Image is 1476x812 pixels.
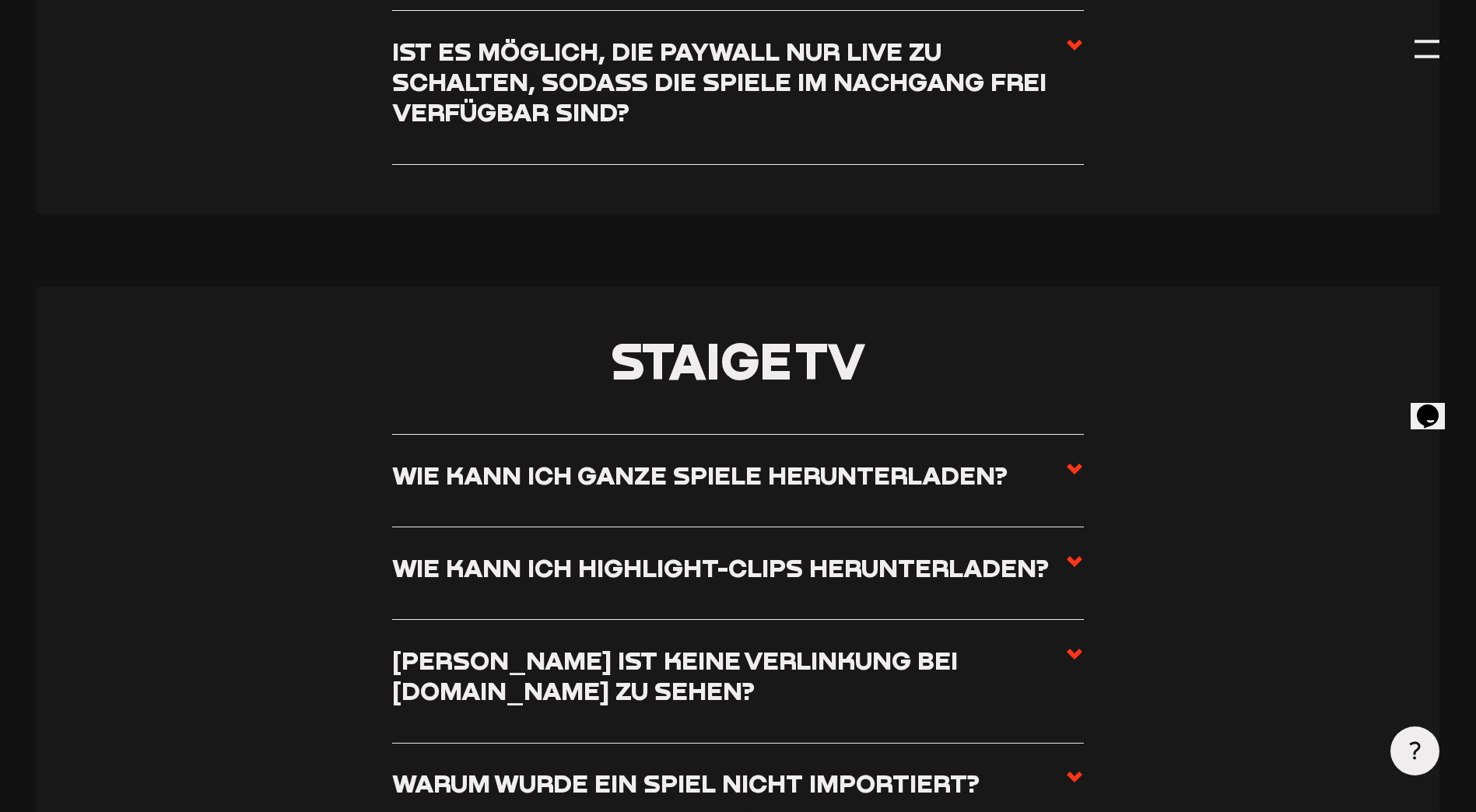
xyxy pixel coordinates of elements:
h3: Wie kann ich Highlight-Clips herunterladen? [392,552,1049,583]
h3: [PERSON_NAME] ist keine Verlinkung bei [DOMAIN_NAME] zu sehen? [392,645,1065,706]
h3: Warum wurde ein Spiel nicht importiert? [392,768,980,798]
h3: Ist es möglich, die Paywall nur live zu schalten, sodass die Spiele im Nachgang frei verfügbar sind? [392,36,1065,128]
span: Staige TV [611,330,866,390]
h3: Wie kann ich ganze Spiele herunterladen? [392,460,1008,490]
iframe: chat widget [1411,383,1460,429]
